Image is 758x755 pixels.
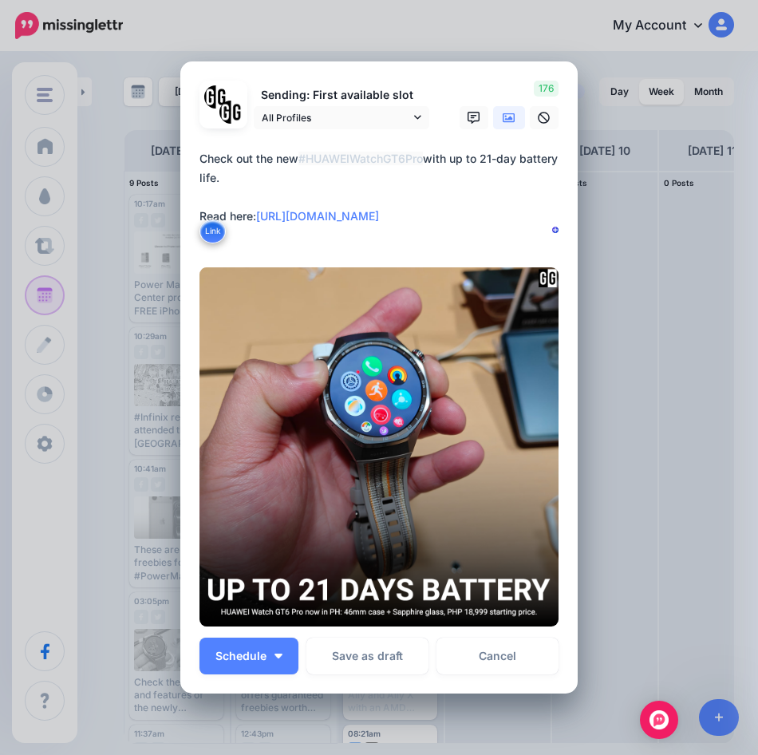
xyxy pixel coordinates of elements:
img: 353459792_649996473822713_4483302954317148903_n-bsa138318.png [204,85,227,109]
p: Sending: First available slot [254,86,429,105]
button: Schedule [199,638,298,674]
span: All Profiles [262,109,410,126]
img: 5GW7DKG1RFX8WRA1PQXLRODQF9W8CLVB.png [199,267,559,627]
img: JT5sWCfR-79925.png [219,101,243,124]
div: Check out the new with up to 21-day battery life. Read here: [199,149,567,226]
textarea: To enrich screen reader interactions, please activate Accessibility in Grammarly extension settings [199,149,567,245]
a: All Profiles [254,106,429,129]
a: Cancel [436,638,559,674]
img: arrow-down-white.png [274,654,282,658]
button: Save as draft [306,638,428,674]
button: Link [199,219,226,243]
div: Open Intercom Messenger [640,701,678,739]
span: Schedule [215,650,266,662]
span: 176 [534,81,559,97]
